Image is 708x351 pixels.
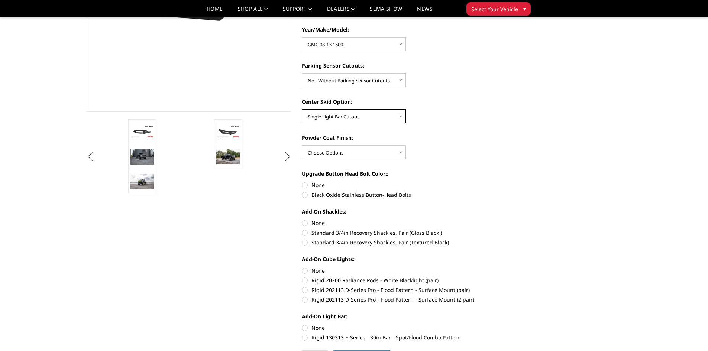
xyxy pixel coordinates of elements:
label: None [302,219,507,227]
label: Upgrade Button Head Bolt Color:: [302,170,507,178]
label: None [302,324,507,332]
label: Center Skid Option: [302,98,507,105]
label: Rigid 130313 E-Series - 30in Bar - Spot/Flood Combo Pattern [302,334,507,341]
span: Select Your Vehicle [471,5,518,13]
label: Rigid 202113 D-Series Pro - Flood Pattern - Surface Mount (2 pair) [302,296,507,303]
span: ▾ [523,5,526,13]
a: shop all [238,6,268,17]
a: Home [207,6,223,17]
label: Rigid 202113 D-Series Pro - Flood Pattern - Surface Mount (pair) [302,286,507,294]
label: Standard 3/4in Recovery Shackles, Pair (Gloss Black ) [302,229,507,237]
a: Support [283,6,312,17]
a: SEMA Show [370,6,402,17]
label: None [302,181,507,189]
label: Year/Make/Model: [302,26,507,33]
a: Dealers [327,6,355,17]
img: 2020 RAM HD - Available in single light bar configuration only [130,149,154,164]
label: Add-On Light Bar: [302,312,507,320]
a: News [417,6,432,17]
label: Parking Sensor Cutouts: [302,62,507,69]
label: None [302,267,507,274]
label: Add-On Shackles: [302,208,507,215]
img: A2L Series - Base Front Bumper (Non Winch) [216,149,240,164]
label: Standard 3/4in Recovery Shackles, Pair (Textured Black) [302,238,507,246]
img: A2L Series - Base Front Bumper (Non Winch) [216,125,240,138]
button: Next [282,151,293,162]
label: Black Oxide Stainless Button-Head Bolts [302,191,507,199]
button: Previous [85,151,96,162]
img: A2L Series - Base Front Bumper (Non Winch) [130,174,154,189]
label: Add-On Cube Lights: [302,255,507,263]
label: Rigid 20200 Radiance Pods - White Blacklight (pair) [302,276,507,284]
img: A2L Series - Base Front Bumper (Non Winch) [130,125,154,138]
label: Powder Coat Finish: [302,134,507,142]
button: Select Your Vehicle [466,2,531,16]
